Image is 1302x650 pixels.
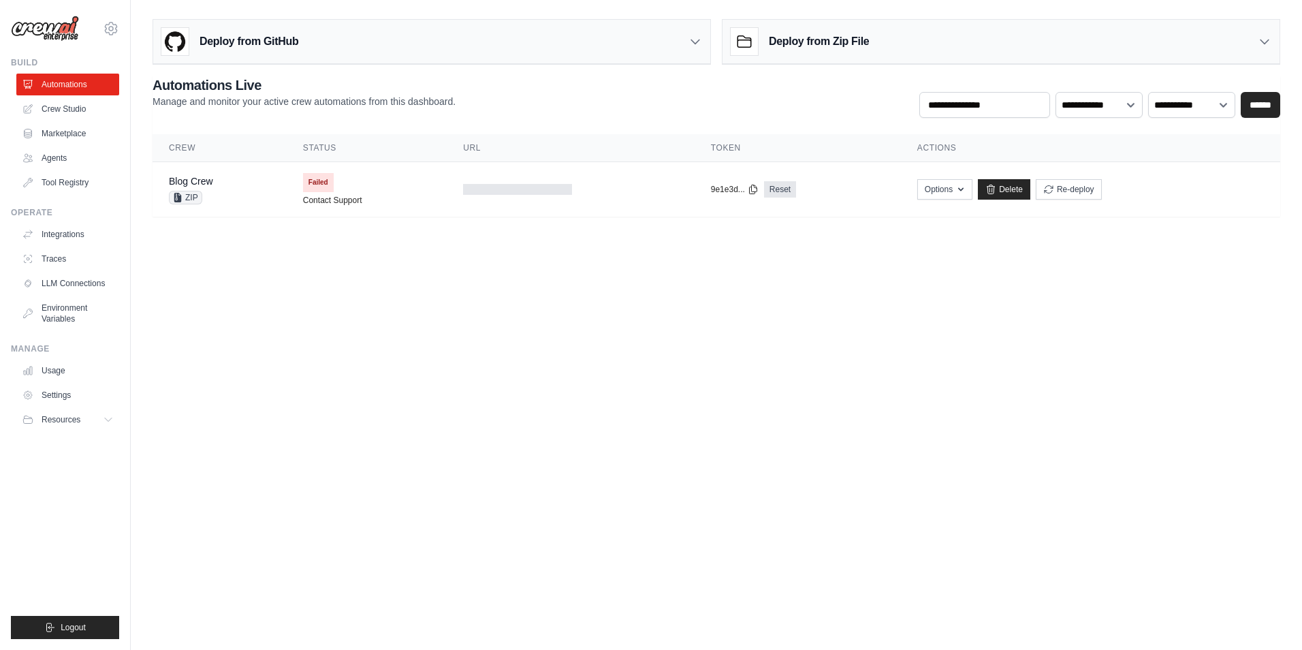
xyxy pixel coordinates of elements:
h3: Deploy from Zip File [769,33,869,50]
div: Build [11,57,119,68]
a: Integrations [16,223,119,245]
th: Actions [901,134,1280,162]
button: Options [917,179,972,200]
button: Logout [11,616,119,639]
th: Token [695,134,901,162]
a: Agents [16,147,119,169]
a: Tool Registry [16,172,119,194]
h3: Deploy from GitHub [200,33,298,50]
span: Resources [42,414,80,425]
img: GitHub Logo [161,28,189,55]
a: Contact Support [303,195,362,206]
span: Logout [61,622,86,633]
a: Automations [16,74,119,95]
span: Failed [303,173,334,192]
h2: Automations Live [153,76,456,95]
a: Usage [16,360,119,382]
a: Delete [978,179,1030,200]
button: 9e1e3d... [711,184,759,195]
a: Blog Crew [169,176,213,187]
a: Marketplace [16,123,119,144]
th: URL [447,134,695,162]
th: Status [287,134,447,162]
a: Environment Variables [16,297,119,330]
button: Re-deploy [1036,179,1102,200]
a: LLM Connections [16,273,119,294]
a: Crew Studio [16,98,119,120]
a: Settings [16,384,119,406]
a: Reset [764,181,796,198]
p: Manage and monitor your active crew automations from this dashboard. [153,95,456,108]
div: Manage [11,343,119,354]
span: ZIP [169,191,202,204]
img: Logo [11,16,79,42]
th: Crew [153,134,287,162]
button: Resources [16,409,119,431]
a: Traces [16,248,119,270]
div: Operate [11,207,119,218]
